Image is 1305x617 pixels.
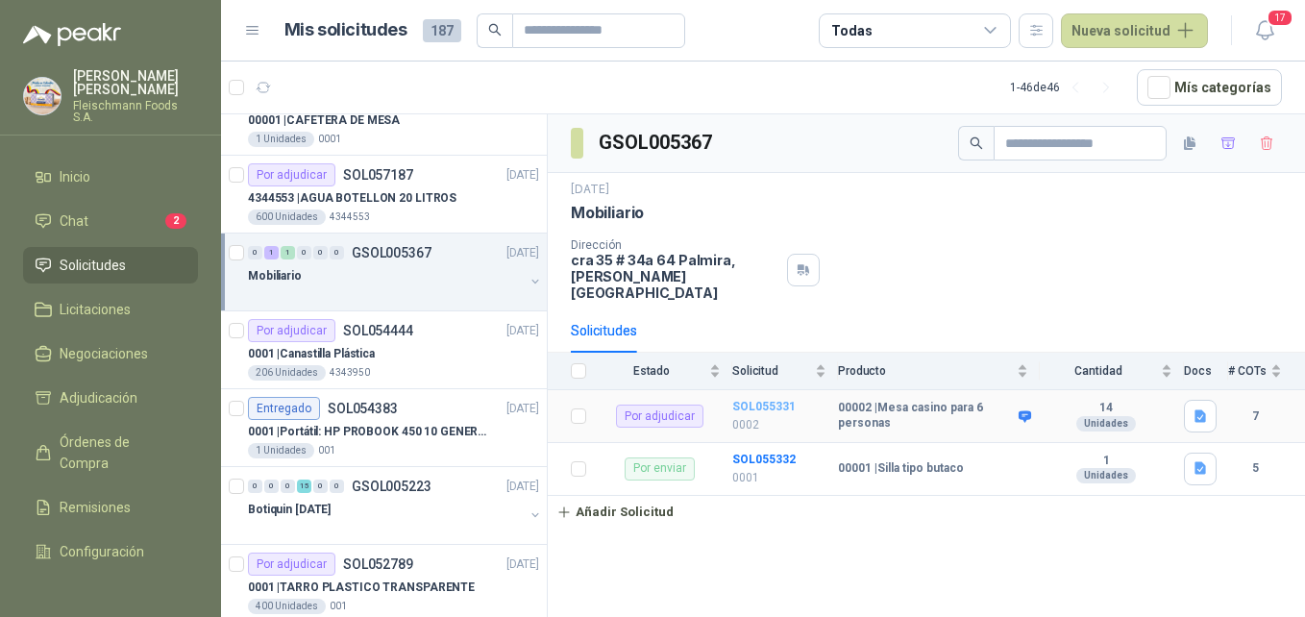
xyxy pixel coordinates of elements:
p: SOL052789 [343,557,413,571]
span: search [970,136,983,150]
b: 5 [1228,459,1282,478]
b: 14 [1040,401,1172,416]
b: 7 [1228,407,1282,426]
span: Chat [60,210,88,232]
a: Licitaciones [23,291,198,328]
span: Órdenes de Compra [60,432,180,474]
div: 1 [264,246,279,259]
a: Por adjudicarSOL054444[DATE] 0001 |Canastilla Plástica206 Unidades4343950 [221,311,547,389]
p: Fleischmann Foods S.A. [73,100,198,123]
p: [DATE] [506,322,539,340]
div: Solicitudes [571,320,637,341]
a: SOL055331 [732,400,796,413]
div: Por adjudicar [248,553,335,576]
p: SOL054444 [343,324,413,337]
span: 187 [423,19,461,42]
span: 17 [1267,9,1293,27]
a: Remisiones [23,489,198,526]
th: Docs [1184,353,1228,390]
div: Todas [831,20,872,41]
a: Por adjudicarSOL057187[DATE] 4344553 |AGUA BOTELLON 20 LITROS600 Unidades4344553 [221,156,547,234]
div: Por adjudicar [248,319,335,342]
th: Cantidad [1040,353,1184,390]
p: Mobiliario [248,267,302,285]
p: [DATE] [506,555,539,574]
th: Estado [598,353,732,390]
p: Mobiliario [571,203,644,223]
div: 1 Unidades [248,132,314,147]
p: 4344553 [330,210,370,225]
p: GSOL005367 [352,246,431,259]
div: Unidades [1076,468,1136,483]
a: SOL055332 [732,453,796,466]
b: 00002 | Mesa casino para 6 personas [838,401,1014,431]
p: 4344553 | AGUA BOTELLON 20 LITROS [248,189,456,208]
a: 0 1 1 0 0 0 GSOL005367[DATE] Mobiliario [248,241,543,303]
b: 1 [1040,454,1172,469]
a: Configuración [23,533,198,570]
p: 0001 | TARRO PLASTICO TRANSPARENTE [248,579,475,597]
div: Por adjudicar [248,163,335,186]
p: 0001 | Portátil: HP PROBOOK 450 10 GENERACIÓN PROCESADOR INTEL CORE i7 [248,423,487,441]
div: Unidades [1076,416,1136,432]
div: 0 [264,480,279,493]
div: 0 [330,246,344,259]
div: 0 [313,246,328,259]
span: Solicitudes [60,255,126,276]
div: 0 [281,480,295,493]
span: 2 [165,213,186,229]
b: 00001 | Silla tipo butaco [838,461,964,477]
p: Botiquin [DATE] [248,501,331,519]
p: SOL057187 [343,168,413,182]
th: Solicitud [732,353,838,390]
div: 0 [313,480,328,493]
button: Nueva solicitud [1061,13,1208,48]
div: 15 [297,480,311,493]
th: # COTs [1228,353,1305,390]
p: [PERSON_NAME] [PERSON_NAME] [73,69,198,96]
p: cra 35 # 34a 64 Palmira , [PERSON_NAME][GEOGRAPHIC_DATA] [571,252,779,301]
p: 001 [318,443,335,458]
span: Solicitud [732,364,811,378]
div: 400 Unidades [248,599,326,614]
p: 0001 | Canastilla Plástica [248,345,375,363]
span: Licitaciones [60,299,131,320]
div: 1 [281,246,295,259]
p: 4343950 [330,365,370,381]
span: Configuración [60,541,144,562]
div: 0 [248,246,262,259]
a: Chat2 [23,203,198,239]
a: Negociaciones [23,335,198,372]
div: 0 [297,246,311,259]
th: Producto [838,353,1040,390]
p: [DATE] [506,244,539,262]
img: Company Logo [24,78,61,114]
p: [DATE] [506,166,539,185]
div: Por enviar [625,457,695,481]
div: 600 Unidades [248,210,326,225]
span: # COTs [1228,364,1267,378]
span: Cantidad [1040,364,1157,378]
p: [DATE] [506,478,539,496]
img: Logo peakr [23,23,121,46]
div: 1 - 46 de 46 [1010,72,1121,103]
span: search [488,23,502,37]
span: Estado [598,364,705,378]
p: [DATE] [506,400,539,418]
div: 0 [248,480,262,493]
span: Negociaciones [60,343,148,364]
button: Mís categorías [1137,69,1282,106]
p: 0001 [732,469,826,487]
p: 0002 [732,416,826,434]
span: Adjudicación [60,387,137,408]
div: 206 Unidades [248,365,326,381]
button: 17 [1247,13,1282,48]
p: 0001 [318,132,341,147]
h1: Mis solicitudes [284,16,407,44]
a: Solicitudes [23,247,198,284]
div: Por adjudicar [616,405,703,428]
p: 00001 | CAFETERA DE MESA [248,111,400,130]
a: 0 0 0 15 0 0 GSOL005223[DATE] Botiquin [DATE] [248,475,543,536]
span: Producto [838,364,1013,378]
